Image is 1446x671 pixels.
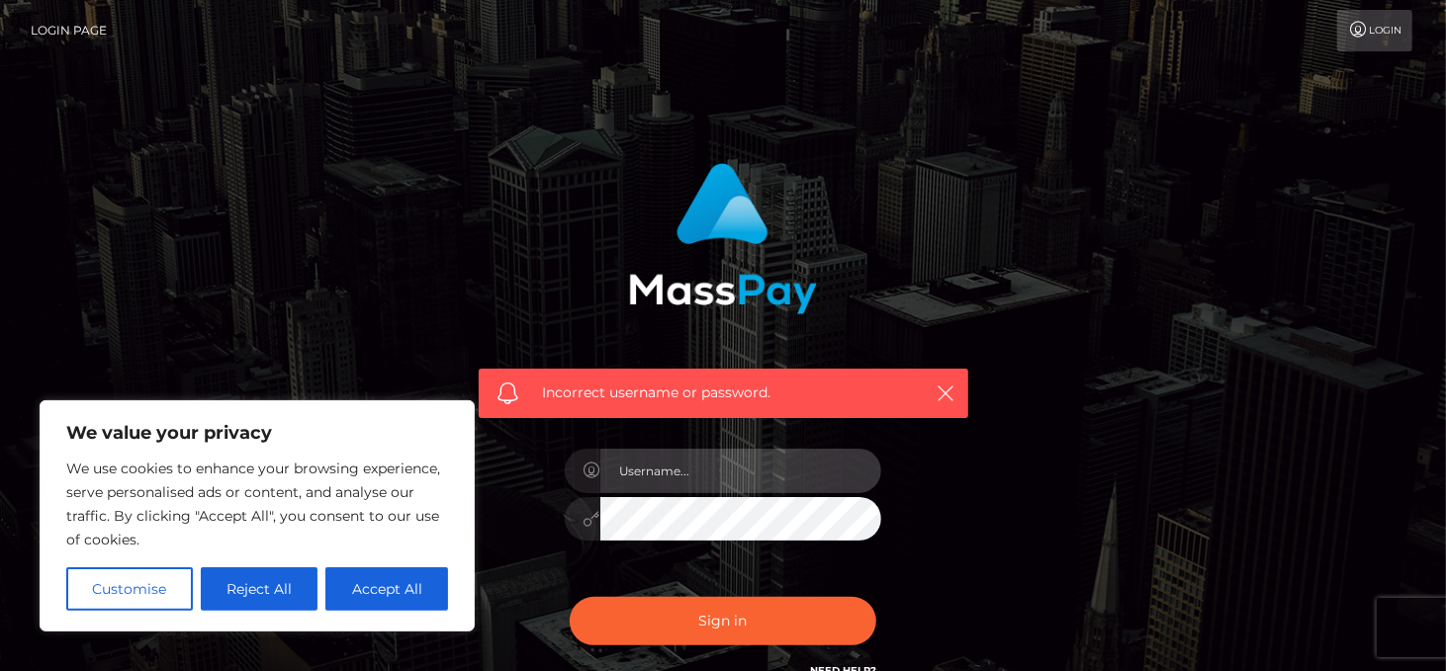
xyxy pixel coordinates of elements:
button: Reject All [201,567,318,611]
img: MassPay Login [629,163,817,314]
p: We use cookies to enhance your browsing experience, serve personalised ads or content, and analys... [66,457,448,551]
p: We value your privacy [66,421,448,445]
a: Login Page [31,10,107,51]
div: We value your privacy [40,400,475,631]
button: Sign in [570,597,876,645]
a: Login [1337,10,1412,51]
button: Accept All [325,567,448,611]
span: Incorrect username or password. [543,382,904,403]
input: Username... [600,449,881,493]
button: Customise [66,567,193,611]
